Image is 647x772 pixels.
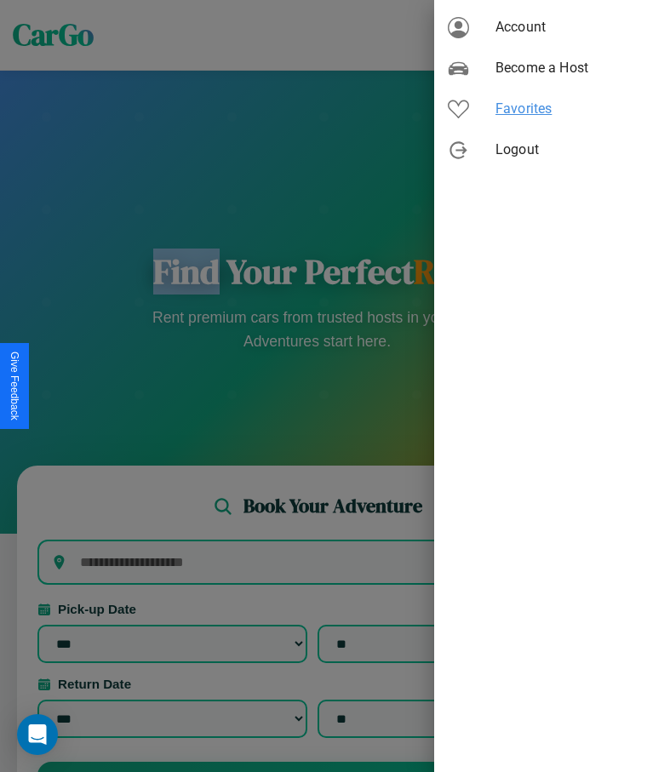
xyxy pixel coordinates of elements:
div: Give Feedback [9,352,20,420]
div: Become a Host [434,48,647,89]
span: Become a Host [495,58,633,78]
div: Logout [434,129,647,170]
span: Logout [495,140,633,160]
div: Open Intercom Messenger [17,714,58,755]
span: Favorites [495,99,633,119]
div: Favorites [434,89,647,129]
div: Account [434,7,647,48]
span: Account [495,17,633,37]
